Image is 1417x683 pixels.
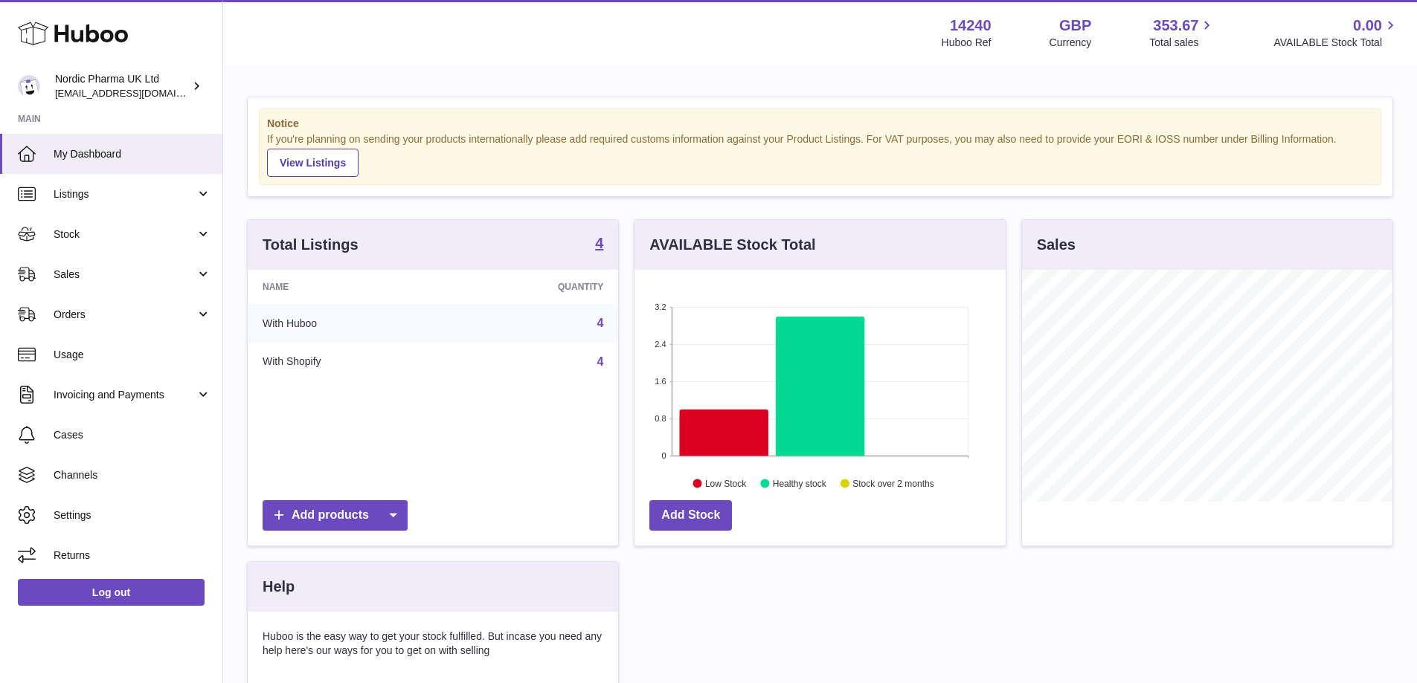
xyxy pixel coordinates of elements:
strong: 14240 [950,16,992,36]
div: If you're planning on sending your products internationally please add required customs informati... [267,132,1373,177]
span: Invoicing and Payments [54,388,196,402]
td: With Shopify [248,343,448,381]
span: Listings [54,187,196,201]
a: 4 [597,355,603,368]
span: Total sales [1149,36,1215,50]
div: Nordic Pharma UK Ltd [55,72,189,100]
a: 353.67 Total sales [1149,16,1215,50]
strong: GBP [1059,16,1091,36]
span: Returns [54,548,211,563]
span: 0.00 [1353,16,1382,36]
td: With Huboo [248,304,448,343]
div: Currency [1050,36,1092,50]
span: AVAILABLE Stock Total [1273,36,1399,50]
a: Add Stock [649,500,732,531]
th: Name [248,270,448,304]
span: Cases [54,428,211,442]
a: Add products [263,500,408,531]
a: Log out [18,579,205,606]
text: Healthy stock [773,478,827,488]
strong: Notice [267,117,1373,131]
p: Huboo is the easy way to get your stock fulfilled. But incase you need any help here's our ways f... [263,629,603,658]
a: 4 [595,236,603,253]
span: Usage [54,348,211,362]
text: 2.4 [655,340,666,349]
strong: 4 [595,236,603,250]
span: My Dashboard [54,147,211,161]
span: Stock [54,227,196,242]
div: Huboo Ref [942,36,992,50]
h3: Help [263,577,295,597]
span: 353.67 [1153,16,1198,36]
text: 0 [662,451,666,460]
text: 3.2 [655,302,666,311]
h3: Total Listings [263,235,359,255]
th: Quantity [448,270,619,304]
h3: Sales [1037,235,1076,255]
span: Channels [54,468,211,482]
text: 0.8 [655,414,666,423]
a: 4 [597,317,603,329]
text: 1.6 [655,377,666,386]
h3: AVAILABLE Stock Total [649,235,815,255]
span: Settings [54,508,211,522]
span: Sales [54,268,196,282]
a: 0.00 AVAILABLE Stock Total [1273,16,1399,50]
text: Low Stock [705,478,747,488]
img: tetiana_hyria@wow24-7.io [18,75,40,97]
text: Stock over 2 months [853,478,934,488]
span: [EMAIL_ADDRESS][DOMAIN_NAME] [55,87,219,99]
span: Orders [54,308,196,322]
a: View Listings [267,149,359,177]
